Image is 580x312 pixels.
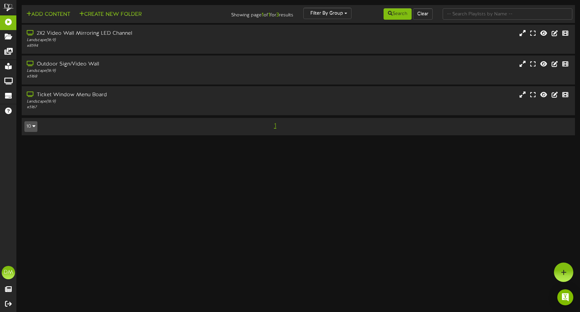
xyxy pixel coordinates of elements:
[27,30,247,37] div: 2X2 Video Wall Mirroring LED Channel
[27,99,247,105] div: Landscape ( 16:9 )
[413,8,433,20] button: Clear
[27,60,247,68] div: Outdoor Sign/Video Wall
[303,8,351,19] button: Filter By Group
[27,43,247,49] div: # 8594
[77,10,144,19] button: Create New Folder
[268,12,270,18] strong: 1
[27,105,247,110] div: # 5167
[27,91,247,99] div: Ticket Window Menu Board
[557,289,573,305] div: Open Intercom Messenger
[262,12,264,18] strong: 1
[27,74,247,80] div: # 5168
[443,8,572,20] input: -- Search Playlists by Name --
[384,8,412,20] button: Search
[205,8,298,19] div: Showing page of for results
[276,12,279,18] strong: 3
[24,121,37,132] button: 10
[27,37,247,43] div: Landscape ( 16:9 )
[24,10,72,19] button: Add Content
[2,266,15,279] div: DM
[272,122,278,130] span: 1
[27,68,247,74] div: Landscape ( 16:9 )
